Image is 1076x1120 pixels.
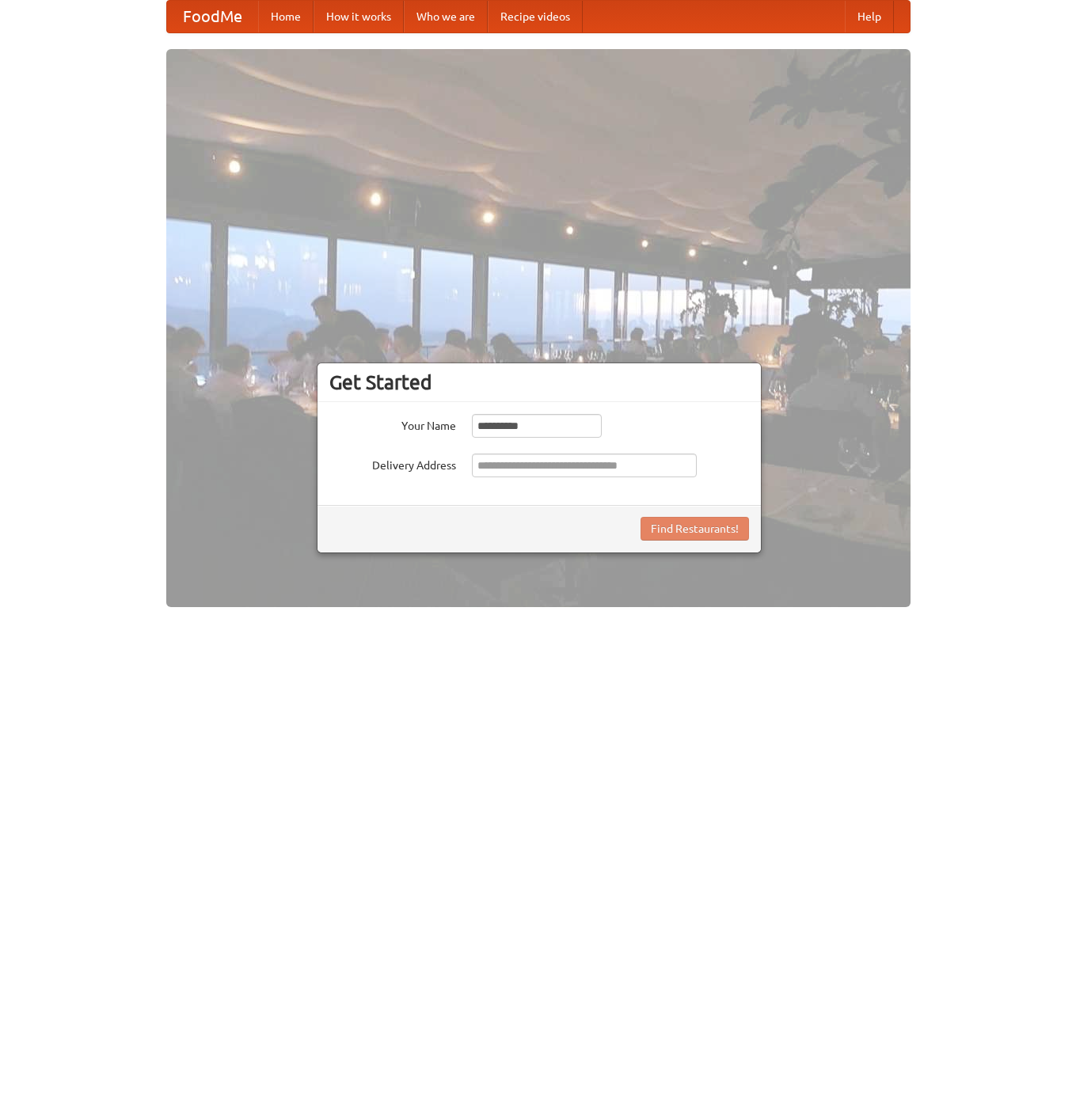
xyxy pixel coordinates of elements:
[641,517,749,541] button: Find Restaurants!
[845,1,894,32] a: Help
[167,1,258,32] a: FoodMe
[329,454,456,473] label: Delivery Address
[329,414,456,434] label: Your Name
[314,1,404,32] a: How it works
[404,1,488,32] a: Who we are
[488,1,583,32] a: Recipe videos
[329,370,749,394] h3: Get Started
[258,1,314,32] a: Home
